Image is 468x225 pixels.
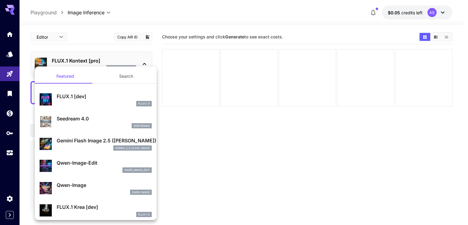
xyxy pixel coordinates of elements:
[57,159,152,166] p: Qwen-Image-Edit
[138,212,150,217] p: FLUX.1 D
[57,203,152,211] p: FLUX.1 Krea [dev]
[57,115,152,122] p: Seedream 4.0
[40,179,152,198] div: Qwen-ImageQwen Image
[40,201,152,220] div: FLUX.1 Krea [dev]FLUX.1 D
[132,190,150,195] p: Qwen Image
[40,134,152,153] div: Gemini Flash Image 2.5 ([PERSON_NAME])gemini_2_5_flash_image
[35,69,96,84] button: Featured
[96,69,157,84] button: Search
[40,90,152,109] div: FLUX.1 [dev]FLUX.1 D
[40,157,152,175] div: Qwen-Image-Editqwen_image_edit
[124,168,150,172] p: qwen_image_edit
[133,124,150,128] p: seedream4
[57,181,152,189] p: Qwen-Image
[40,112,152,131] div: Seedream 4.0seedream4
[138,102,150,106] p: FLUX.1 D
[57,93,152,100] p: FLUX.1 [dev]
[57,137,152,144] p: Gemini Flash Image 2.5 ([PERSON_NAME])
[115,146,150,150] p: gemini_2_5_flash_image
